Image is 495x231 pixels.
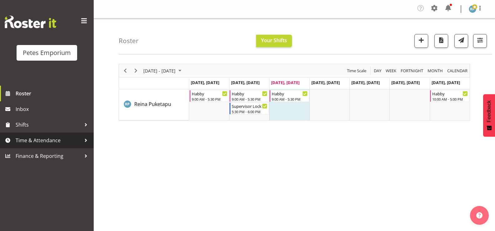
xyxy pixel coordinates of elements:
[134,100,171,108] a: Reina Puketapu
[446,67,469,75] button: Month
[119,89,189,120] td: Reina Puketapu resource
[119,64,470,121] div: Timeline Week of August 27, 2025
[189,89,470,120] table: Timeline Week of August 27, 2025
[142,67,184,75] button: August 25 - 31, 2025
[272,90,307,97] div: Habby
[131,64,141,77] div: Next
[346,67,368,75] button: Time Scale
[232,109,267,114] div: 5:30 PM - 6:00 PM
[143,67,176,75] span: [DATE] - [DATE]
[400,67,424,75] button: Fortnight
[270,90,309,102] div: Reina Puketapu"s event - Habby Begin From Wednesday, August 27, 2025 at 9:00:00 AM GMT+12:00 Ends...
[414,34,428,48] button: Add a new shift
[427,67,443,75] span: Month
[385,67,397,75] span: Week
[16,89,91,98] span: Roster
[261,37,287,44] span: Your Shifts
[473,34,487,48] button: Filter Shifts
[272,97,307,102] div: 9:00 AM - 5:30 PM
[447,67,468,75] span: calendar
[192,90,227,97] div: Habby
[434,34,448,48] button: Download a PDF of the roster according to the set date range.
[271,80,299,85] span: [DATE], [DATE]
[16,120,81,129] span: Shifts
[16,136,81,145] span: Time & Attendance
[230,103,269,114] div: Reina Puketapu"s event - Supervisor Lock Up Begin From Tuesday, August 26, 2025 at 5:30:00 PM GMT...
[132,67,140,75] button: Next
[134,101,171,108] span: Reina Puketapu
[16,104,91,114] span: Inbox
[231,80,260,85] span: [DATE], [DATE]
[432,80,460,85] span: [DATE], [DATE]
[427,67,444,75] button: Timeline Month
[400,67,424,75] span: Fortnight
[483,94,495,137] button: Feedback - Show survey
[373,67,382,75] span: Day
[230,90,269,102] div: Reina Puketapu"s event - Habby Begin From Tuesday, August 26, 2025 at 9:00:00 AM GMT+12:00 Ends A...
[476,212,483,218] img: help-xxl-2.png
[256,35,292,47] button: Your Shifts
[432,90,468,97] div: Habby
[385,67,398,75] button: Timeline Week
[232,90,267,97] div: Habby
[373,67,383,75] button: Timeline Day
[232,97,267,102] div: 9:00 AM - 5:30 PM
[454,34,468,48] button: Send a list of all shifts for the selected filtered period to all rostered employees.
[119,37,139,44] h4: Roster
[121,67,130,75] button: Previous
[430,90,469,102] div: Reina Puketapu"s event - Habby Begin From Sunday, August 31, 2025 at 10:00:00 AM GMT+12:00 Ends A...
[432,97,468,102] div: 10:00 AM - 5:00 PM
[351,80,380,85] span: [DATE], [DATE]
[486,100,492,122] span: Feedback
[311,80,340,85] span: [DATE], [DATE]
[5,16,56,28] img: Rosterit website logo
[191,80,219,85] span: [DATE], [DATE]
[232,103,267,109] div: Supervisor Lock Up
[23,48,71,58] div: Petes Emporium
[469,5,476,13] img: reina-puketapu721.jpg
[190,90,229,102] div: Reina Puketapu"s event - Habby Begin From Monday, August 25, 2025 at 9:00:00 AM GMT+12:00 Ends At...
[391,80,420,85] span: [DATE], [DATE]
[192,97,227,102] div: 9:00 AM - 5:30 PM
[120,64,131,77] div: Previous
[16,151,81,161] span: Finance & Reporting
